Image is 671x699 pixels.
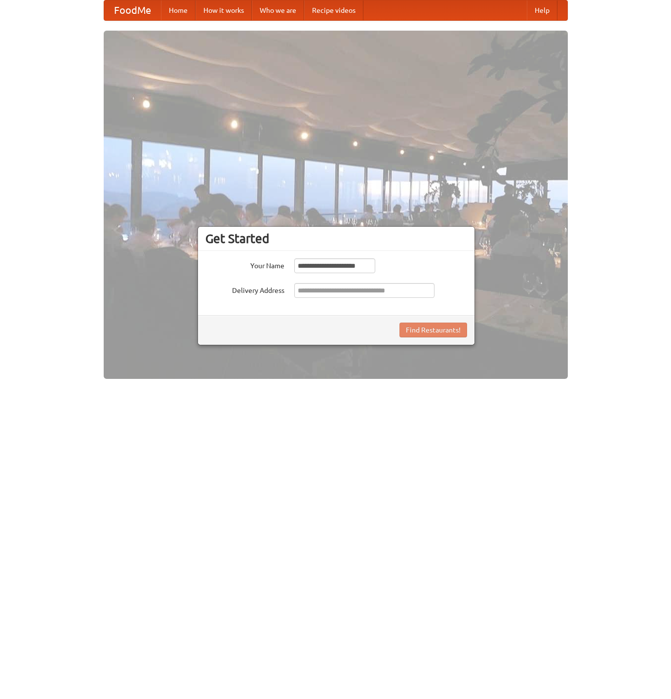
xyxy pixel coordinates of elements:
[399,323,467,337] button: Find Restaurants!
[304,0,363,20] a: Recipe videos
[104,0,161,20] a: FoodMe
[205,258,284,271] label: Your Name
[196,0,252,20] a: How it works
[527,0,557,20] a: Help
[161,0,196,20] a: Home
[205,283,284,295] label: Delivery Address
[252,0,304,20] a: Who we are
[205,231,467,246] h3: Get Started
